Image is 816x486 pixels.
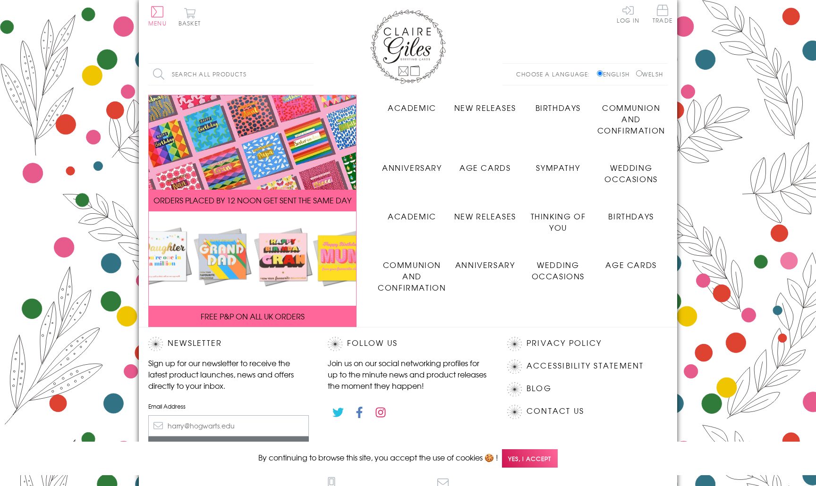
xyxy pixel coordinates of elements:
[148,357,309,391] p: Sign up for our newsletter to receive the latest product launches, news and offers directly to yo...
[454,210,516,222] span: New Releases
[597,70,603,76] input: English
[148,19,167,27] span: Menu
[449,95,522,113] a: New Releases
[375,252,449,293] a: Communion and Confirmation
[605,259,656,270] span: Age Cards
[595,203,668,222] a: Birthdays
[148,402,309,411] label: Email Address
[375,155,449,173] a: Anniversary
[595,252,668,270] a: Age Cards
[375,95,449,113] a: Academic
[388,210,436,222] span: Academic
[522,252,595,282] a: Wedding Occasions
[617,5,639,23] a: Log In
[516,70,595,78] p: Choose a language:
[455,259,515,270] span: Anniversary
[597,70,634,78] label: English
[653,5,672,23] span: Trade
[536,162,580,173] span: Sympathy
[378,259,446,293] span: Communion and Confirmation
[148,64,314,85] input: Search all products
[527,337,602,350] a: Privacy Policy
[370,9,446,84] img: Claire Giles Greetings Cards
[459,162,510,173] span: Age Cards
[653,5,672,25] a: Trade
[375,203,449,222] a: Academic
[522,155,595,173] a: Sympathy
[328,357,488,391] p: Join us on our social networking profiles for up to the minute news and product releases the mome...
[148,436,309,458] input: Subscribe
[449,203,522,222] a: New Releases
[636,70,663,78] label: Welsh
[522,203,595,233] a: Thinking of You
[449,252,522,270] a: Anniversary
[304,64,314,85] input: Search
[177,8,203,26] button: Basket
[388,102,436,113] span: Academic
[328,337,488,351] h2: Follow Us
[636,70,642,76] input: Welsh
[382,162,442,173] span: Anniversary
[535,102,581,113] span: Birthdays
[595,155,668,184] a: Wedding Occasions
[502,449,558,468] span: Yes, I accept
[527,360,644,372] a: Accessibility Statement
[532,259,585,282] span: Wedding Occasions
[522,95,595,113] a: Birthdays
[153,194,351,206] span: ORDERS PLACED BY 12 NOON GET SENT THE SAME DAY
[148,6,167,26] button: Menu
[527,382,552,395] a: Blog
[604,162,657,184] span: Wedding Occasions
[454,102,516,113] span: New Releases
[148,337,309,351] h2: Newsletter
[595,95,668,136] a: Communion and Confirmation
[531,210,586,233] span: Thinking of You
[597,102,665,136] span: Communion and Confirmation
[201,310,305,322] span: FREE P&P ON ALL UK ORDERS
[449,155,522,173] a: Age Cards
[148,415,309,436] input: harry@hogwarts.edu
[608,210,654,222] span: Birthdays
[527,405,584,418] a: Contact Us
